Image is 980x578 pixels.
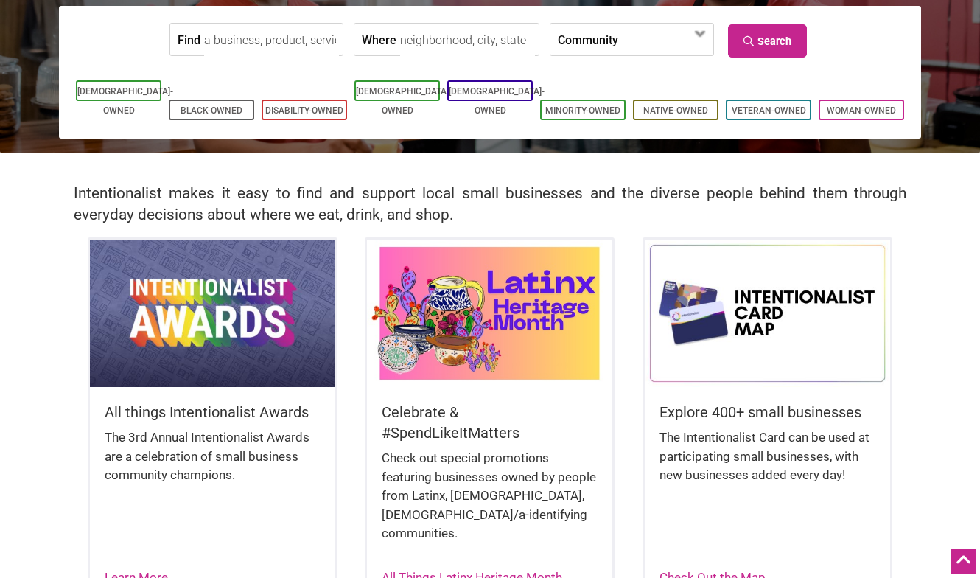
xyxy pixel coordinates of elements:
[827,105,896,116] a: Woman-Owned
[659,402,875,422] h5: Explore 400+ small businesses
[90,240,335,387] img: Intentionalist Awards
[105,428,321,500] div: The 3rd Annual Intentionalist Awards are a celebration of small business community champions.
[732,105,806,116] a: Veteran-Owned
[558,24,618,55] label: Community
[545,105,620,116] a: Minority-Owned
[178,24,200,55] label: Find
[356,86,452,116] a: [DEMOGRAPHIC_DATA]-Owned
[951,549,976,574] div: Scroll Back to Top
[400,24,535,57] input: neighborhood, city, state
[362,24,396,55] label: Where
[643,105,708,116] a: Native-Owned
[449,86,545,116] a: [DEMOGRAPHIC_DATA]-Owned
[105,402,321,422] h5: All things Intentionalist Awards
[77,86,173,116] a: [DEMOGRAPHIC_DATA]-Owned
[181,105,242,116] a: Black-Owned
[645,240,890,387] img: Intentionalist Card Map
[382,402,598,443] h5: Celebrate & #SpendLikeItMatters
[659,428,875,500] div: The Intentionalist Card can be used at participating small businesses, with new businesses added ...
[382,449,598,558] div: Check out special promotions featuring businesses owned by people from Latinx, [DEMOGRAPHIC_DATA]...
[74,183,906,226] h2: Intentionalist makes it easy to find and support local small businesses and the diverse people be...
[728,24,807,58] a: Search
[204,24,339,57] input: a business, product, service
[265,105,343,116] a: Disability-Owned
[367,240,612,387] img: Latinx / Hispanic Heritage Month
